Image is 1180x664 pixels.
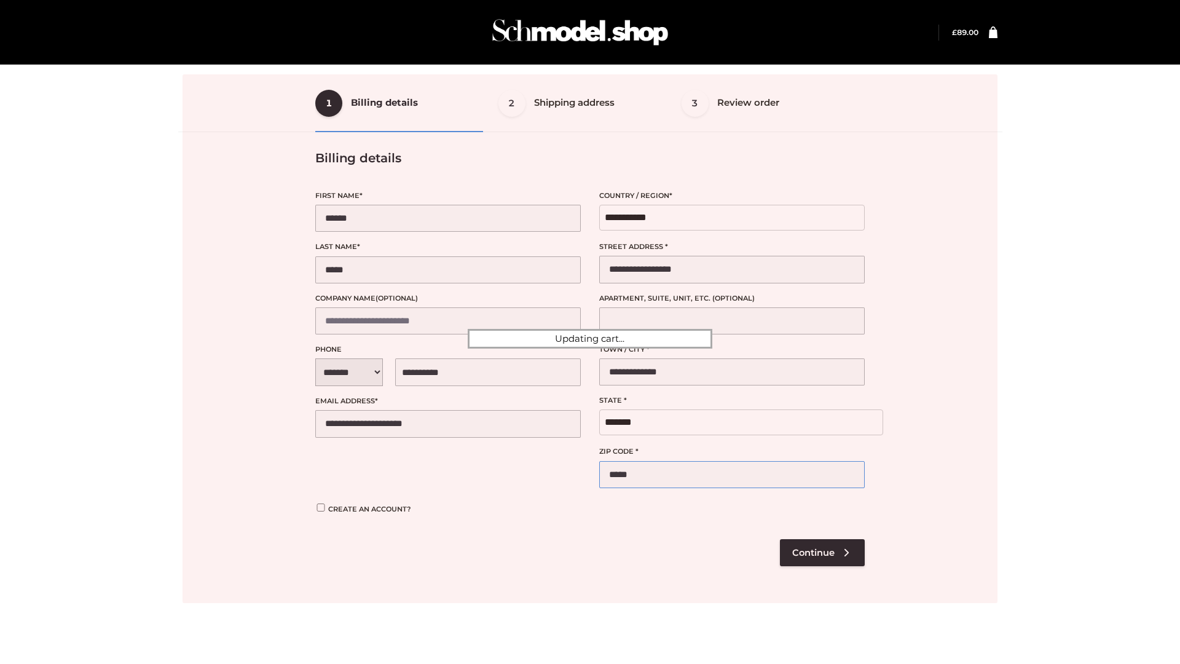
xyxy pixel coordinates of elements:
span: £ [952,28,957,37]
img: Schmodel Admin 964 [488,8,672,57]
bdi: 89.00 [952,28,978,37]
a: £89.00 [952,28,978,37]
div: Updating cart... [468,329,712,349]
